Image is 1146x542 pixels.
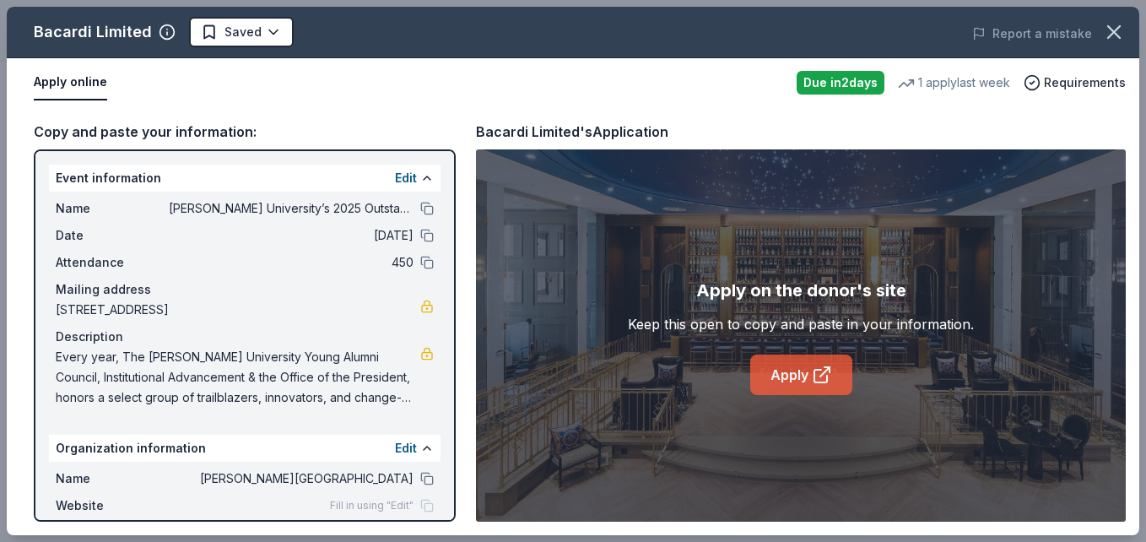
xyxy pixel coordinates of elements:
span: Every year, The [PERSON_NAME] University Young Alumni Council, Institutional Advancement & the Of... [56,347,420,408]
div: Due in 2 days [797,71,884,95]
a: Apply [750,355,852,395]
span: [DATE] [169,225,414,246]
div: 1 apply last week [898,73,1010,93]
span: [PERSON_NAME] University’s 2025 Outstanding Leaders Under 40 [169,198,414,219]
div: Copy and paste your information: [34,121,456,143]
span: [PERSON_NAME][GEOGRAPHIC_DATA] [169,469,414,489]
div: Bacardi Limited [34,19,152,46]
button: Saved [189,17,294,47]
span: Saved [224,22,262,42]
button: Requirements [1024,73,1126,93]
span: Attendance [56,252,169,273]
span: Fill in using "Edit" [330,499,414,512]
button: Edit [395,438,417,458]
div: Event information [49,165,441,192]
span: Website [56,496,169,516]
span: Name [56,198,169,219]
span: Name [56,469,169,489]
span: Date [56,225,169,246]
div: Description [56,327,434,347]
button: Edit [395,168,417,188]
div: Mailing address [56,279,434,300]
span: Requirements [1044,73,1126,93]
span: 450 [169,252,414,273]
span: [STREET_ADDRESS] [56,300,420,320]
div: Keep this open to copy and paste in your information. [628,314,974,334]
div: Apply on the donor's site [696,277,906,304]
div: Organization information [49,435,441,462]
div: Bacardi Limited's Application [476,121,668,143]
button: Report a mistake [972,24,1092,44]
button: Apply online [34,65,107,100]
